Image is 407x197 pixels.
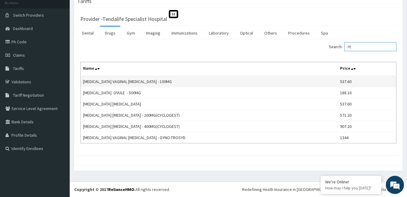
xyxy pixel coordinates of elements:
[325,179,377,185] div: We're Online!
[100,27,120,39] a: Drugs
[325,185,377,191] p: How may I help you today?
[11,30,25,45] img: d_794563401_company_1708531726252_794563401
[13,66,24,71] span: Tariffs
[235,27,258,39] a: Optical
[13,26,33,31] span: Dashboard
[77,27,98,39] a: Dental
[13,92,44,98] span: Tariff Negotiation
[81,110,338,121] td: [MEDICAL_DATA] [MEDICAL_DATA] - 200MG(CYCLOGEST)
[32,34,102,42] div: Chat with us now
[122,27,140,39] a: Gym
[81,87,338,98] td: [MEDICAL_DATA] OVULE - 500MG
[70,182,407,197] footer: All rights reserved.
[283,27,315,39] a: Procedures
[204,27,234,39] a: Laboratory
[344,42,396,51] input: Search:
[108,187,134,192] a: RelianceHMO
[81,132,338,143] td: [MEDICAL_DATA] VAGINAL [MEDICAL_DATA] - GYNO-TROSYD
[338,62,396,76] th: Price
[80,16,167,22] h3: Provider - Tendalife Specialist Hospital
[13,12,44,18] span: Switch Providers
[74,187,135,192] strong: Copyright © 2017 .
[81,76,338,87] td: [MEDICAL_DATA] VAGINAL [MEDICAL_DATA] - 100MG
[3,132,115,153] textarea: Type your message and hit 'Enter'
[338,121,396,132] td: 907.20
[167,27,202,39] a: Immunizations
[338,110,396,121] td: 571.20
[338,87,396,98] td: 188.16
[316,27,333,39] a: Spa
[13,52,25,58] span: Claims
[35,60,84,121] span: We're online!
[242,186,402,192] div: Redefining Heath Insurance in [GEOGRAPHIC_DATA] using Telemedicine and Data Science!
[338,76,396,87] td: 537.60
[141,27,165,39] a: Imaging
[169,10,178,18] span: St
[81,121,338,132] td: [MEDICAL_DATA] [MEDICAL_DATA] - 400MG(CYCLOGEST)
[99,3,114,18] div: Minimize live chat window
[338,132,396,143] td: 1344
[259,27,282,39] a: Others
[81,98,338,110] td: [MEDICAL_DATA] [MEDICAL_DATA]
[338,98,396,110] td: 537.60
[329,42,396,51] label: Search:
[81,62,338,76] th: Name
